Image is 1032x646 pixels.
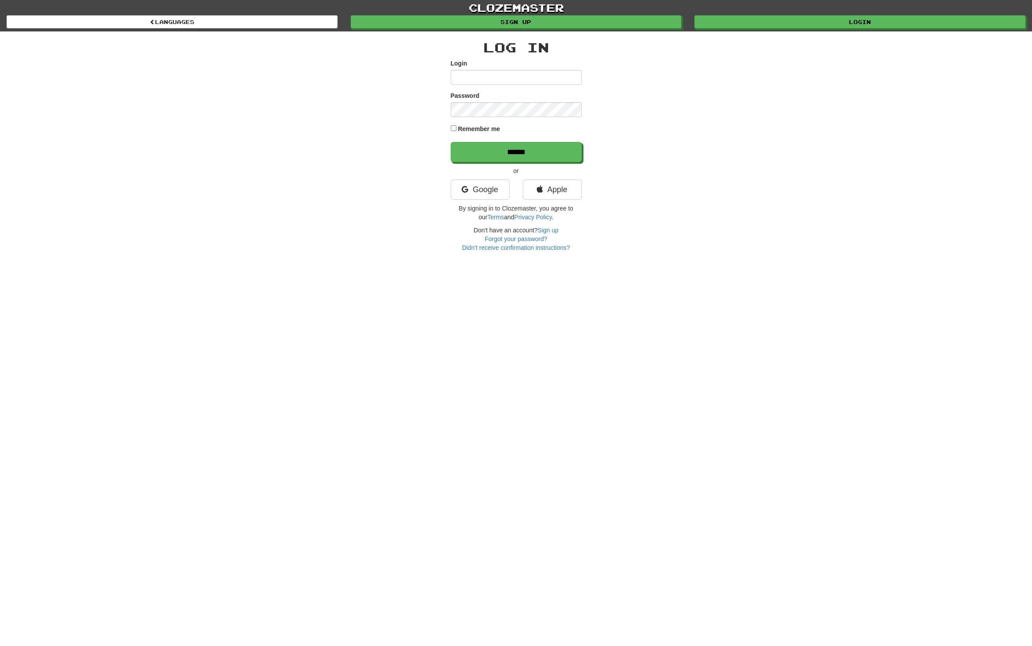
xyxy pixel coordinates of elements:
p: By signing in to Clozemaster, you agree to our and . [451,204,582,221]
p: or [451,166,582,175]
a: Forgot your password? [485,235,547,242]
a: Google [451,180,510,200]
a: Login [694,15,1025,28]
h2: Log In [451,40,582,55]
a: Apple [523,180,582,200]
a: Privacy Policy [514,214,552,221]
a: Sign up [538,227,558,234]
label: Login [451,59,467,68]
label: Remember me [458,124,500,133]
a: Terms [487,214,504,221]
div: Don't have an account? [451,226,582,252]
label: Password [451,91,480,100]
a: Languages [7,15,338,28]
a: Sign up [351,15,682,28]
a: Didn't receive confirmation instructions? [462,244,570,251]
